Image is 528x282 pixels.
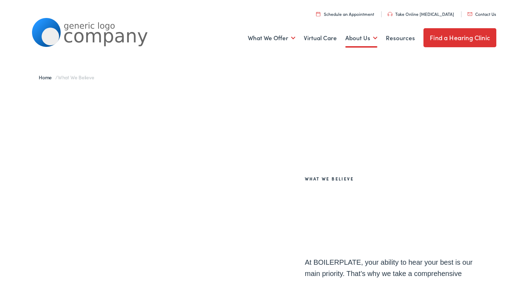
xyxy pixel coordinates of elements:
a: Schedule an Appointment [316,11,374,17]
img: utility icon [467,12,472,16]
a: Find a Hearing Clinic [423,28,496,47]
a: What We Offer [248,25,295,51]
a: Virtual Care [304,25,337,51]
h2: What We Believe [305,176,474,181]
a: Take Online [MEDICAL_DATA] [388,11,454,17]
a: About Us [345,25,377,51]
img: utility icon [316,12,320,16]
img: utility icon [388,12,392,16]
a: Contact Us [467,11,496,17]
a: Resources [386,25,415,51]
